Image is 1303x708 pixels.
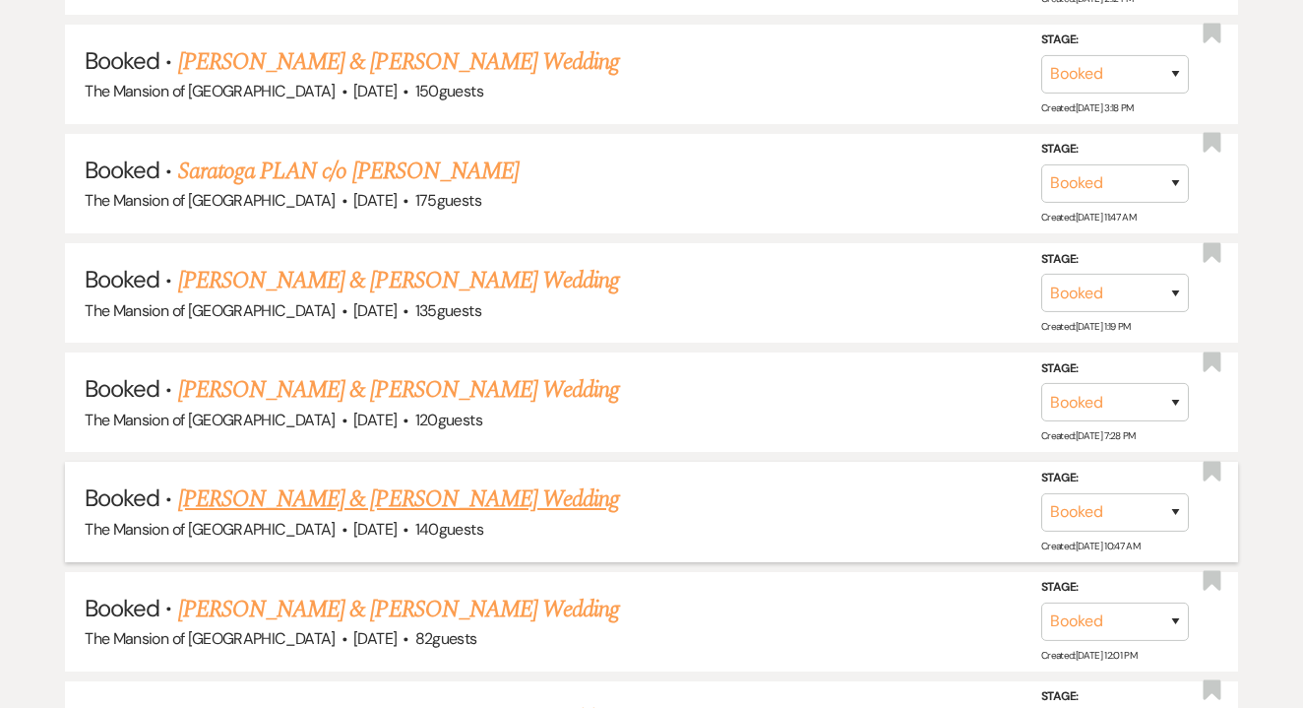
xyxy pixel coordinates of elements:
[85,483,159,513] span: Booked
[415,410,482,430] span: 120 guests
[1041,649,1137,662] span: Created: [DATE] 12:01 PM
[178,482,619,517] a: [PERSON_NAME] & [PERSON_NAME] Wedding
[1041,577,1189,599] label: Stage:
[85,519,336,540] span: The Mansion of [GEOGRAPHIC_DATA]
[353,519,397,540] span: [DATE]
[85,45,159,76] span: Booked
[353,300,397,321] span: [DATE]
[415,628,477,649] span: 82 guests
[415,190,481,211] span: 175 guests
[85,628,336,649] span: The Mansion of [GEOGRAPHIC_DATA]
[85,264,159,294] span: Booked
[415,300,481,321] span: 135 guests
[353,628,397,649] span: [DATE]
[85,155,159,185] span: Booked
[1041,30,1189,51] label: Stage:
[353,81,397,101] span: [DATE]
[85,81,336,101] span: The Mansion of [GEOGRAPHIC_DATA]
[85,373,159,404] span: Booked
[353,410,397,430] span: [DATE]
[178,263,619,298] a: [PERSON_NAME] & [PERSON_NAME] Wedding
[1041,429,1136,442] span: Created: [DATE] 7:28 PM
[85,593,159,623] span: Booked
[85,300,336,321] span: The Mansion of [GEOGRAPHIC_DATA]
[1041,358,1189,380] label: Stage:
[1041,539,1140,551] span: Created: [DATE] 10:47 AM
[1041,320,1131,333] span: Created: [DATE] 1:19 PM
[1041,139,1189,161] label: Stage:
[353,190,397,211] span: [DATE]
[1041,248,1189,270] label: Stage:
[85,190,336,211] span: The Mansion of [GEOGRAPHIC_DATA]
[1041,101,1134,114] span: Created: [DATE] 3:18 PM
[1041,211,1136,224] span: Created: [DATE] 11:47 AM
[85,410,336,430] span: The Mansion of [GEOGRAPHIC_DATA]
[415,81,483,101] span: 150 guests
[178,154,519,189] a: Saratoga PLAN c/o [PERSON_NAME]
[178,44,619,80] a: [PERSON_NAME] & [PERSON_NAME] Wedding
[1041,468,1189,489] label: Stage:
[1041,686,1189,708] label: Stage:
[415,519,483,540] span: 140 guests
[178,372,619,408] a: [PERSON_NAME] & [PERSON_NAME] Wedding
[178,592,619,627] a: [PERSON_NAME] & [PERSON_NAME] Wedding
